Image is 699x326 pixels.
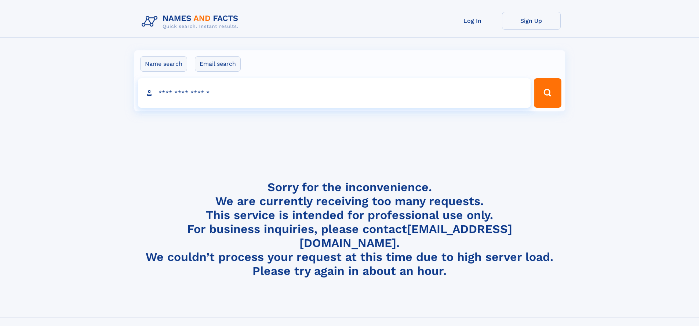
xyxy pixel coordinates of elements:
[195,56,241,72] label: Email search
[502,12,561,30] a: Sign Up
[139,12,244,32] img: Logo Names and Facts
[299,222,512,250] a: [EMAIL_ADDRESS][DOMAIN_NAME]
[534,78,561,108] button: Search Button
[140,56,187,72] label: Name search
[139,180,561,278] h4: Sorry for the inconvenience. We are currently receiving too many requests. This service is intend...
[138,78,531,108] input: search input
[443,12,502,30] a: Log In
